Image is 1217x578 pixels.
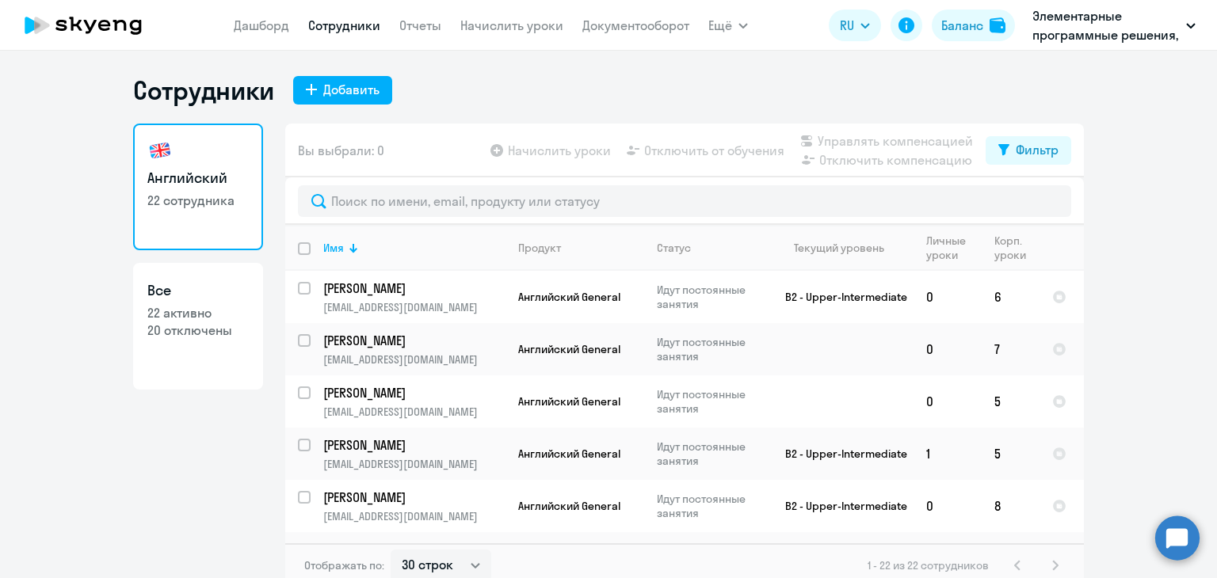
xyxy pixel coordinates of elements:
[982,480,1040,532] td: 8
[133,74,274,106] h1: Сотрудники
[914,323,982,375] td: 0
[1032,6,1180,44] p: Элементарные программные решения, ЭЛЕМЕНТАРНЫЕ ПРОГРАММНЫЕ РЕШЕНИЯ, ООО
[932,10,1015,41] button: Балансbalance
[657,241,691,255] div: Статус
[779,241,913,255] div: Текущий уровень
[147,138,173,163] img: english
[657,335,765,363] p: Идут постоянные занятия
[133,263,263,390] a: Все22 активно20 отключены
[518,241,643,255] div: Продукт
[982,428,1040,480] td: 5
[829,10,881,41] button: RU
[323,541,505,558] a: [PERSON_NAME]
[794,241,884,255] div: Текущий уровень
[147,321,249,339] p: 20 отключены
[914,428,982,480] td: 1
[982,375,1040,428] td: 5
[926,234,967,262] div: Личные уроки
[323,384,505,401] a: [PERSON_NAME]
[323,241,344,255] div: Имя
[323,436,502,454] p: [PERSON_NAME]
[323,457,505,471] p: [EMAIL_ADDRESS][DOMAIN_NAME]
[133,124,263,250] a: Английский22 сотрудника
[990,17,1005,33] img: balance
[914,271,982,323] td: 0
[518,394,620,409] span: Английский General
[994,234,1026,262] div: Корп. уроки
[293,76,392,105] button: Добавить
[982,323,1040,375] td: 7
[657,283,765,311] p: Идут постоянные занятия
[323,279,505,297] a: [PERSON_NAME]
[941,16,983,35] div: Баланс
[657,439,765,468] p: Идут постоянные занятия
[582,17,689,33] a: Документооборот
[323,241,505,255] div: Имя
[323,352,505,367] p: [EMAIL_ADDRESS][DOMAIN_NAME]
[323,489,502,506] p: [PERSON_NAME]
[147,168,249,188] h3: Английский
[323,332,505,349] a: [PERSON_NAME]
[323,541,502,558] p: [PERSON_NAME]
[657,492,765,520] p: Идут постоянные занятия
[518,447,620,461] span: Английский General
[323,332,502,349] p: [PERSON_NAME]
[518,241,561,255] div: Продукт
[657,387,765,416] p: Идут постоянные занятия
[323,80,380,99] div: Добавить
[298,141,384,160] span: Вы выбрали: 0
[868,558,989,572] span: 1 - 22 из 22 сотрудников
[323,300,505,314] p: [EMAIL_ADDRESS][DOMAIN_NAME]
[323,436,505,454] a: [PERSON_NAME]
[518,342,620,356] span: Английский General
[926,234,981,262] div: Личные уроки
[323,384,502,401] p: [PERSON_NAME]
[982,271,1040,323] td: 6
[460,17,563,33] a: Начислить уроки
[1016,140,1059,159] div: Фильтр
[323,509,505,523] p: [EMAIL_ADDRESS][DOMAIN_NAME]
[234,17,289,33] a: Дашборд
[986,136,1071,165] button: Фильтр
[518,499,620,513] span: Английский General
[1024,6,1204,44] button: Элементарные программные решения, ЭЛЕМЕНТАРНЫЕ ПРОГРАММНЫЕ РЕШЕНИЯ, ООО
[840,16,854,35] span: RU
[766,428,914,480] td: B2 - Upper-Intermediate
[766,480,914,532] td: B2 - Upper-Intermediate
[304,558,384,572] span: Отображать по:
[399,17,441,33] a: Отчеты
[298,185,1071,217] input: Поиск по имени, email, продукту или статусу
[147,280,249,301] h3: Все
[708,10,748,41] button: Ещё
[147,304,249,321] p: 22 активно
[657,241,765,255] div: Статус
[323,405,505,419] p: [EMAIL_ADDRESS][DOMAIN_NAME]
[994,234,1039,262] div: Корп. уроки
[708,16,732,35] span: Ещё
[323,489,505,506] a: [PERSON_NAME]
[914,375,982,428] td: 0
[518,290,620,304] span: Английский General
[323,279,502,297] p: [PERSON_NAME]
[914,480,982,532] td: 0
[147,192,249,209] p: 22 сотрудника
[766,271,914,323] td: B2 - Upper-Intermediate
[308,17,380,33] a: Сотрудники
